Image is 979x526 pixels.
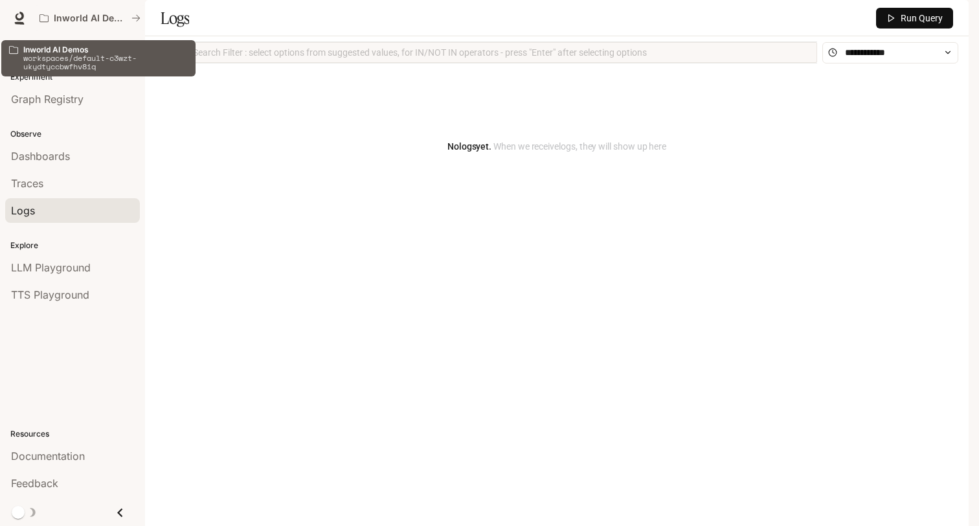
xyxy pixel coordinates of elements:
[54,13,126,24] p: Inworld AI Demos
[876,8,953,29] button: Run Query
[23,54,188,71] p: workspaces/default-c3wzt-ukydtyccbwfhv8iq
[23,45,188,54] p: Inworld AI Demos
[34,5,146,31] button: All workspaces
[491,141,666,152] span: When we receive logs , they will show up here
[161,5,189,31] h1: Logs
[901,11,943,25] span: Run Query
[447,139,666,154] article: No logs yet.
